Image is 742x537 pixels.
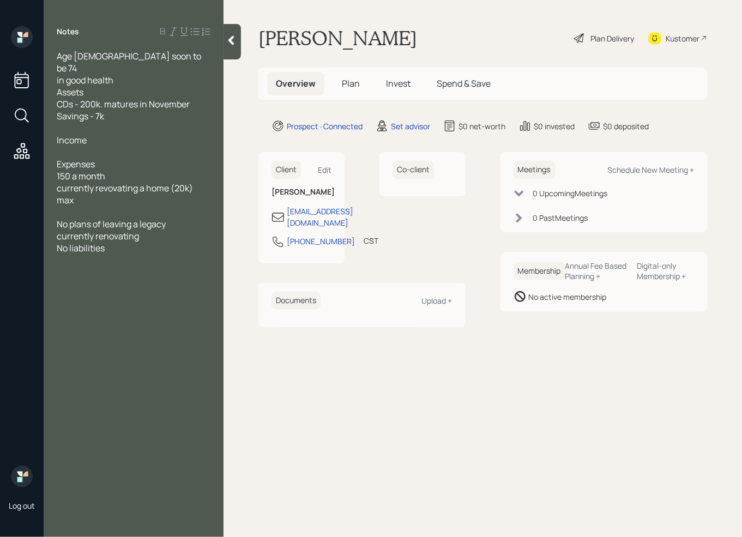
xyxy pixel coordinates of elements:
[565,261,628,281] div: Annual Fee Based Planning +
[57,26,79,37] label: Notes
[342,77,360,89] span: Plan
[57,158,95,170] span: Expenses
[534,120,575,132] div: $0 invested
[57,182,195,206] span: currently revovating a home (20k) max
[57,74,113,86] span: in good health
[533,188,608,199] div: 0 Upcoming Meeting s
[603,120,649,132] div: $0 deposited
[318,165,331,175] div: Edit
[529,291,607,303] div: No active membership
[391,120,430,132] div: Set advisor
[57,110,104,122] span: Savings - 7k
[272,161,301,179] h6: Client
[287,120,363,132] div: Prospect · Connected
[590,33,634,44] div: Plan Delivery
[11,466,33,487] img: retirable_logo.png
[437,77,491,89] span: Spend & Save
[287,206,353,228] div: [EMAIL_ADDRESS][DOMAIN_NAME]
[386,77,411,89] span: Invest
[637,261,694,281] div: Digital-only Membership +
[57,86,83,98] span: Assets
[57,218,166,230] span: No plans of leaving a legacy
[272,188,331,197] h6: [PERSON_NAME]
[57,242,105,254] span: No liabilities
[287,236,355,247] div: [PHONE_NUMBER]
[9,500,35,511] div: Log out
[514,262,565,280] h6: Membership
[459,120,505,132] div: $0 net-worth
[276,77,316,89] span: Overview
[57,134,87,146] span: Income
[607,165,694,175] div: Schedule New Meeting +
[57,50,203,74] span: Age [DEMOGRAPHIC_DATA] soon to be 74
[57,170,105,182] span: 150 a month
[422,295,453,306] div: Upload +
[666,33,699,44] div: Kustomer
[272,292,321,310] h6: Documents
[514,161,555,179] h6: Meetings
[533,212,588,224] div: 0 Past Meeting s
[57,98,190,110] span: CDs - 200k. matures in November
[258,26,417,50] h1: [PERSON_NAME]
[57,230,139,242] span: currently renovating
[364,235,378,246] div: CST
[393,161,434,179] h6: Co-client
